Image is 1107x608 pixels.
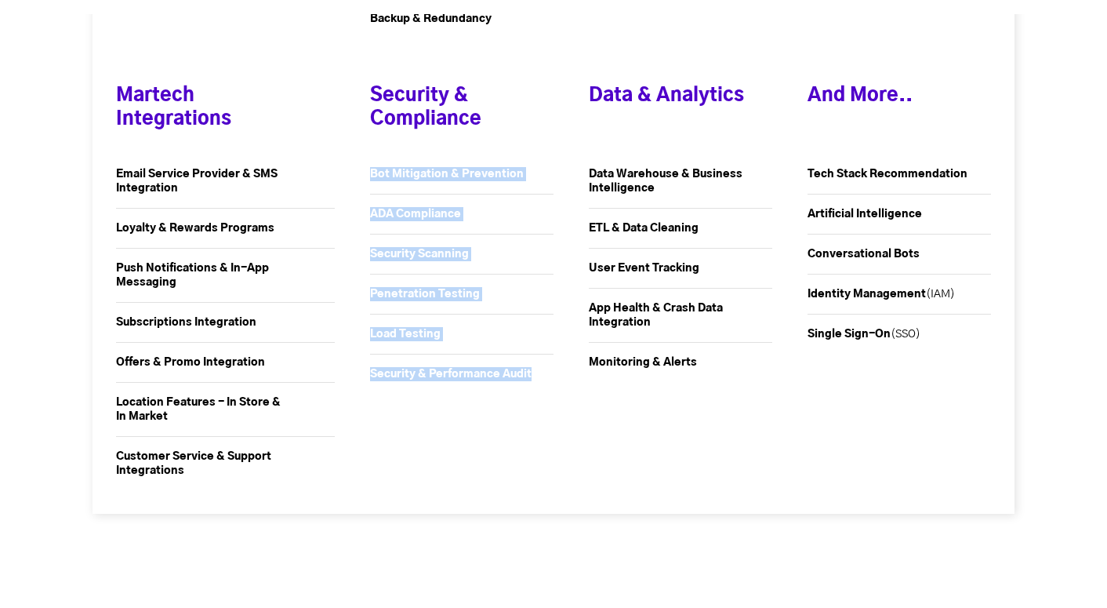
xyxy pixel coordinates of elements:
[589,303,723,328] span: pp Health & Crash Data Integration
[808,329,891,340] strong: Single Sign-On
[116,451,271,476] strong: Customer Service & Support Integrations
[370,13,492,24] strong: Backup & Redundancy
[370,169,524,180] span: Bot Mitigation & Prevention
[589,169,742,194] strong: Data Warehouse & Business Intelligence
[370,329,441,340] strong: Load Testing
[370,369,532,380] strong: Security & Performance Audit
[116,411,168,422] strong: In Market
[808,289,926,300] strong: Identity Management
[370,53,526,155] h4: Security & Compliance
[116,397,281,408] strong: Location Features - In Store &
[116,317,256,328] span: Subscriptions Integration
[589,53,745,155] h4: Data & Analytics
[589,303,723,328] strong: A
[370,289,480,300] strong: Penetration Testing
[116,357,265,368] strong: Offers & Promo Integration
[808,209,922,220] strong: Artificial Intelligence
[589,223,699,234] strong: ETL & Data Cleaning
[116,263,269,274] strong: Push Notifications & In-App
[116,223,274,234] strong: Loyalty & Rewards Programs
[808,53,964,155] h4: And More..
[116,53,302,155] h4: Martech Integrations
[370,209,461,220] strong: ADA Compliance
[808,249,920,260] strong: Conversational Bots
[808,169,967,180] strong: Tech Stack Recommendation
[589,263,699,274] strong: User Event Tracking
[808,315,991,354] li: (SSO)
[116,169,278,194] strong: Email Service Provider & SMS Integration
[808,275,991,315] li: (IAM)
[589,357,697,368] strong: Monitoring & Alerts
[370,249,469,260] strong: Security Scanning
[116,277,176,288] strong: Messaging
